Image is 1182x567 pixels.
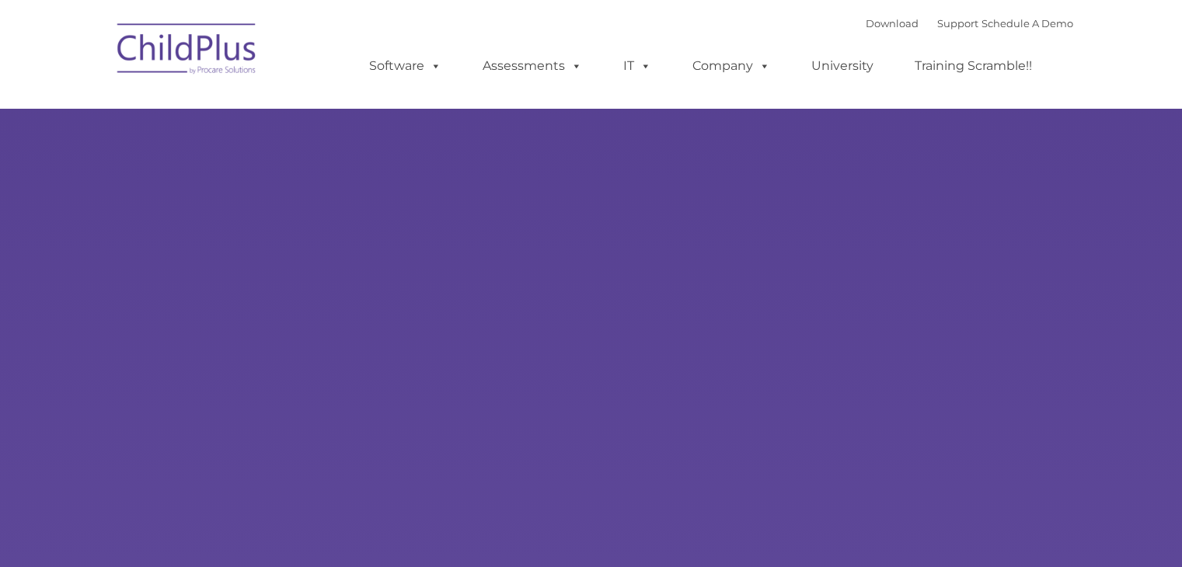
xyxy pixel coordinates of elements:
a: University [796,50,889,82]
a: Company [677,50,786,82]
font: | [866,17,1073,30]
a: IT [608,50,667,82]
a: Software [354,50,457,82]
a: Training Scramble!! [899,50,1048,82]
a: Assessments [467,50,598,82]
a: Support [937,17,978,30]
a: Schedule A Demo [982,17,1073,30]
a: Download [866,17,919,30]
img: ChildPlus by Procare Solutions [110,12,265,90]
